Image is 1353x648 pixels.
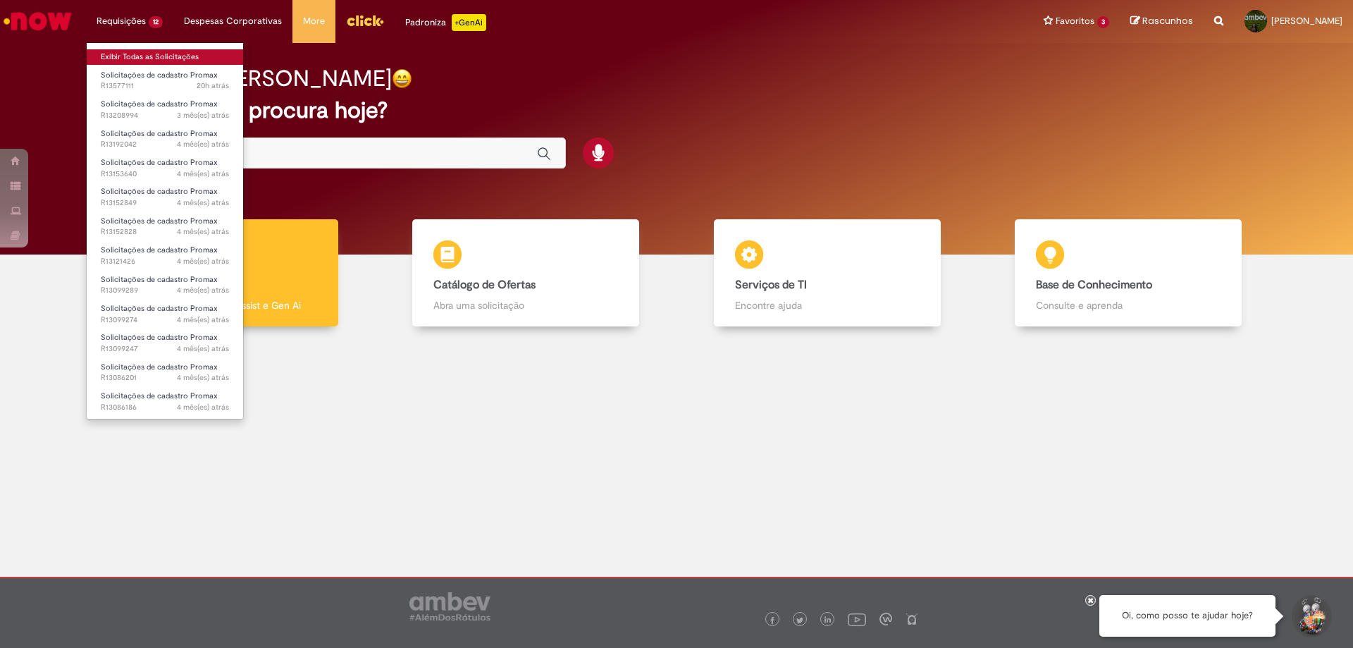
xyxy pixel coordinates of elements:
[197,80,229,91] span: 20h atrás
[1290,595,1332,637] button: Iniciar Conversa de Suporte
[184,14,282,28] span: Despesas Corporativas
[433,278,536,292] b: Catálogo de Ofertas
[87,214,243,240] a: Aberto R13152828 : Solicitações de cadastro Promax
[101,169,229,180] span: R13153640
[87,184,243,210] a: Aberto R13152849 : Solicitações de cadastro Promax
[74,219,376,327] a: Tirar dúvidas Tirar dúvidas com Lupi Assist e Gen Ai
[101,256,229,267] span: R13121426
[1142,14,1193,27] span: Rascunhos
[101,303,218,314] span: Solicitações de cadastro Promax
[177,256,229,267] time: 03/06/2025 08:57:13
[1130,15,1193,28] a: Rascunhos
[1099,595,1275,637] div: Oi, como posso te ajudar hoje?
[978,219,1280,327] a: Base de Conhecimento Consulte e aprenda
[122,98,1232,123] h2: O que você procura hoje?
[101,274,218,285] span: Solicitações de cadastro Promax
[101,110,229,121] span: R13208994
[87,97,243,123] a: Aberto R13208994 : Solicitações de cadastro Promax
[101,362,218,372] span: Solicitações de cadastro Promax
[177,139,229,149] span: 4 mês(es) atrás
[101,99,218,109] span: Solicitações de cadastro Promax
[177,314,229,325] time: 27/05/2025 10:09:58
[1056,14,1094,28] span: Favoritos
[97,14,146,28] span: Requisições
[87,243,243,269] a: Aberto R13121426 : Solicitações de cadastro Promax
[177,169,229,179] span: 4 mês(es) atrás
[101,226,229,238] span: R13152828
[101,216,218,226] span: Solicitações de cadastro Promax
[101,372,229,384] span: R13086201
[177,110,229,121] time: 24/06/2025 09:23:15
[177,197,229,208] time: 10/06/2025 11:42:55
[1036,298,1221,312] p: Consulte e aprenda
[87,360,243,386] a: Aberto R13086201 : Solicitações de cadastro Promax
[101,186,218,197] span: Solicitações de cadastro Promax
[87,330,243,356] a: Aberto R13099247 : Solicitações de cadastro Promax
[177,402,229,412] span: 4 mês(es) atrás
[177,197,229,208] span: 4 mês(es) atrás
[452,14,486,31] p: +GenAi
[86,42,244,420] ul: Requisições
[177,372,229,383] time: 22/05/2025 10:15:06
[735,278,807,292] b: Serviços de TI
[796,617,803,624] img: logo_footer_twitter.png
[101,285,229,296] span: R13099289
[87,272,243,298] a: Aberto R13099289 : Solicitações de cadastro Promax
[177,285,229,295] span: 4 mês(es) atrás
[177,110,229,121] span: 3 mês(es) atrás
[101,245,218,255] span: Solicitações de cadastro Promax
[149,16,163,28] span: 12
[101,402,229,413] span: R13086186
[177,169,229,179] time: 10/06/2025 12:46:12
[376,219,677,327] a: Catálogo de Ofertas Abra uma solicitação
[177,343,229,354] span: 4 mês(es) atrás
[101,332,218,343] span: Solicitações de cadastro Promax
[769,617,776,624] img: logo_footer_facebook.png
[392,68,412,89] img: happy-face.png
[177,343,229,354] time: 27/05/2025 10:07:28
[101,391,218,401] span: Solicitações de cadastro Promax
[177,226,229,237] time: 10/06/2025 11:41:51
[122,66,392,91] h2: Bom dia, [PERSON_NAME]
[433,298,618,312] p: Abra uma solicitação
[177,372,229,383] span: 4 mês(es) atrás
[101,314,229,326] span: R13099274
[735,298,920,312] p: Encontre ajuda
[87,301,243,327] a: Aberto R13099274 : Solicitações de cadastro Promax
[177,256,229,267] span: 4 mês(es) atrás
[177,314,229,325] span: 4 mês(es) atrás
[177,226,229,237] span: 4 mês(es) atrás
[848,610,866,628] img: logo_footer_youtube.png
[1,7,74,35] img: ServiceNow
[676,219,978,327] a: Serviços de TI Encontre ajuda
[303,14,325,28] span: More
[409,592,490,621] img: logo_footer_ambev_rotulo_gray.png
[879,613,892,625] img: logo_footer_workplace.png
[101,70,218,80] span: Solicitações de cadastro Promax
[101,128,218,139] span: Solicitações de cadastro Promax
[101,343,229,355] span: R13099247
[177,139,229,149] time: 17/06/2025 08:56:18
[87,389,243,415] a: Aberto R13086186 : Solicitações de cadastro Promax
[87,126,243,152] a: Aberto R13192042 : Solicitações de cadastro Promax
[87,49,243,65] a: Exibir Todas as Solicitações
[101,157,218,168] span: Solicitações de cadastro Promax
[101,197,229,209] span: R13152849
[405,14,486,31] div: Padroniza
[906,613,918,625] img: logo_footer_naosei.png
[101,80,229,92] span: R13577111
[197,80,229,91] time: 29/09/2025 14:07:39
[1036,278,1152,292] b: Base de Conhecimento
[177,402,229,412] time: 22/05/2025 10:13:03
[87,68,243,94] a: Aberto R13577111 : Solicitações de cadastro Promax
[824,616,832,625] img: logo_footer_linkedin.png
[346,10,384,31] img: click_logo_yellow_360x200.png
[177,285,229,295] time: 27/05/2025 10:11:03
[1097,16,1109,28] span: 3
[1271,15,1342,27] span: [PERSON_NAME]
[87,155,243,181] a: Aberto R13153640 : Solicitações de cadastro Promax
[101,139,229,150] span: R13192042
